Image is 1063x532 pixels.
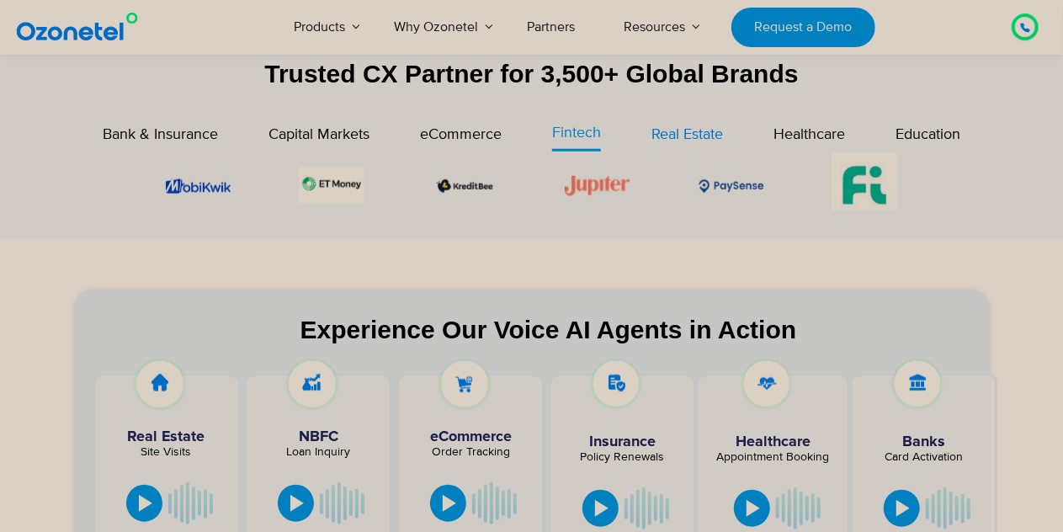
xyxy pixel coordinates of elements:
div: Site Visits [104,446,230,458]
div: Experience Our Voice AI Agents in Action [90,315,1007,344]
h5: NBFC [255,429,381,444]
span: Healthcare [773,125,845,144]
a: Fintech [552,122,601,152]
div: Card Activation [861,451,986,463]
a: eCommerce [420,122,502,152]
div: Policy Renewals [560,451,684,463]
a: Real Estate [651,122,723,152]
h5: Banks [861,434,986,450]
a: Bank & Insurance [103,122,218,152]
span: Fintech [552,124,601,142]
h5: Healthcare [711,434,836,450]
h5: eCommerce [407,429,534,444]
div: Trusted CX Partner for 3,500+ Global Brands [73,59,991,88]
span: Bank & Insurance [103,125,218,144]
div: Appointment Booking [711,451,836,463]
span: Capital Markets [268,125,369,144]
a: Education [896,122,960,152]
div: Loan Inquiry [255,446,381,458]
span: Real Estate [651,125,723,144]
h5: Insurance [560,434,684,450]
a: Request a Demo [731,8,875,47]
div: Order Tracking [407,446,534,458]
a: Capital Markets [268,122,369,152]
h5: Real Estate [104,429,230,444]
div: Image Carousel [166,152,898,218]
span: Education [896,125,960,144]
span: eCommerce [420,125,502,144]
a: Healthcare [773,122,845,152]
